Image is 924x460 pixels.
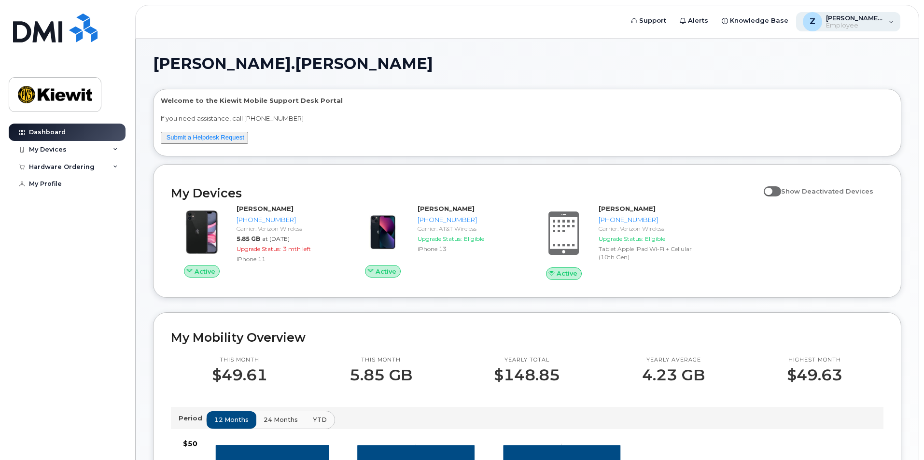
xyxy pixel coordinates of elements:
[237,215,336,224] div: [PHONE_NUMBER]
[313,415,327,424] span: YTD
[237,255,336,263] div: iPhone 11
[237,205,294,212] strong: [PERSON_NAME]
[418,224,518,233] div: Carrier: AT&T Wireless
[494,366,560,384] p: $148.85
[179,209,225,255] img: iPhone_11.jpg
[237,245,281,252] span: Upgrade Status:
[262,235,290,242] span: at [DATE]
[161,114,894,123] p: If you need assistance, call [PHONE_NUMBER]
[787,356,842,364] p: Highest month
[882,418,917,453] iframe: Messenger Launcher
[350,366,412,384] p: 5.85 GB
[764,182,771,190] input: Show Deactivated Devices
[418,215,518,224] div: [PHONE_NUMBER]
[167,134,244,141] a: Submit a Helpdesk Request
[787,366,842,384] p: $49.63
[599,224,699,233] div: Carrier: Verizon Wireless
[376,267,396,276] span: Active
[533,204,702,279] a: Active[PERSON_NAME][PHONE_NUMBER]Carrier: Verizon WirelessUpgrade Status:EligibleTablet Apple iPa...
[642,356,705,364] p: Yearly average
[283,245,311,252] span: 3 mth left
[171,330,883,345] h2: My Mobility Overview
[418,205,475,212] strong: [PERSON_NAME]
[161,132,248,144] button: Submit a Helpdesk Request
[171,204,340,278] a: Active[PERSON_NAME][PHONE_NUMBER]Carrier: Verizon Wireless5.85 GBat [DATE]Upgrade Status:3 mth le...
[179,414,206,423] p: Period
[418,245,518,253] div: iPhone 13
[264,415,298,424] span: 24 months
[645,235,665,242] span: Eligible
[237,235,260,242] span: 5.85 GB
[161,96,894,105] p: Welcome to the Kiewit Mobile Support Desk Portal
[212,366,267,384] p: $49.61
[599,215,699,224] div: [PHONE_NUMBER]
[237,224,336,233] div: Carrier: Verizon Wireless
[195,267,215,276] span: Active
[599,235,643,242] span: Upgrade Status:
[494,356,560,364] p: Yearly total
[183,439,197,448] tspan: $50
[557,269,577,278] span: Active
[352,204,521,278] a: Active[PERSON_NAME][PHONE_NUMBER]Carrier: AT&T WirelessUpgrade Status:EligibleiPhone 13
[642,366,705,384] p: 4.23 GB
[418,235,462,242] span: Upgrade Status:
[599,245,699,261] div: Tablet Apple iPad Wi-Fi + Cellular (10th Gen)
[360,209,406,255] img: image20231002-3703462-1ig824h.jpeg
[781,187,873,195] span: Show Deactivated Devices
[599,205,656,212] strong: [PERSON_NAME]
[212,356,267,364] p: This month
[350,356,412,364] p: This month
[153,56,433,71] span: [PERSON_NAME].[PERSON_NAME]
[464,235,484,242] span: Eligible
[171,186,759,200] h2: My Devices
